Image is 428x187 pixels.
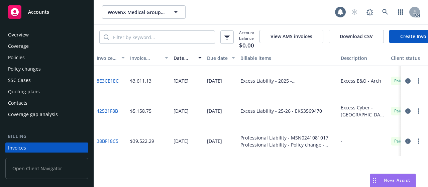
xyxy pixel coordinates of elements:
a: Coverage gap analysis [5,109,88,120]
a: Contacts [5,98,88,108]
div: Coverage gap analysis [8,109,58,120]
div: Quoting plans [8,86,40,97]
span: Account balance [239,30,254,44]
div: Professional Liability - Policy change - MSN0241081017 [240,141,335,148]
button: Invoice ID [94,50,127,66]
div: $3,611.13 [130,77,151,84]
a: Policies [5,52,88,63]
a: Invoices [5,143,88,153]
div: [DATE] [207,137,222,145]
div: [DATE] [174,107,189,114]
svg: Search [104,34,109,40]
div: Contacts [8,98,27,108]
div: Billable items [240,55,335,62]
a: Start snowing [348,5,361,19]
div: Invoice ID [97,55,117,62]
div: SSC Cases [8,75,31,86]
div: Billing [5,133,88,140]
div: Excess Liability - 2025 - C4LPX291415CYBER2024 [240,77,335,84]
a: Search [379,5,392,19]
button: Billable items [238,50,338,66]
div: [DATE] [207,107,222,114]
a: Policy changes [5,64,88,74]
button: View AMS invoices [259,30,323,43]
div: Paid [391,77,406,85]
span: Nova Assist [384,177,410,183]
div: Excess Liability - 25-26 - EKS3569470 [240,107,322,114]
div: Paid [391,107,406,115]
div: Date issued [174,55,194,62]
a: 42521F8B [97,107,118,114]
a: Quoting plans [5,86,88,97]
span: $0.00 [239,41,254,50]
a: 38BF18C5 [97,137,118,145]
div: Overview [8,29,29,40]
button: Nova Assist [370,174,416,187]
div: $5,158.75 [130,107,151,114]
span: Open Client Navigator [5,158,88,179]
div: [DATE] [174,77,189,84]
div: [DATE] [174,137,189,145]
div: Drag to move [370,174,379,187]
div: Policy changes [8,64,41,74]
div: Invoice amount [130,55,161,62]
button: WovenX Medical Group PLLC; WovenX Health Inc [102,5,186,19]
a: Report a Bug [363,5,377,19]
div: Paid [391,137,406,145]
input: Filter by keyword... [109,31,215,43]
div: $39,522.29 [130,137,154,145]
a: Overview [5,29,88,40]
div: - [341,137,342,145]
div: Excess Cyber - [GEOGRAPHIC_DATA] [341,104,386,118]
a: Accounts [5,3,88,21]
button: Invoice amount [127,50,171,66]
div: Invoices [8,143,26,153]
button: Description [338,50,388,66]
button: Download CSV [329,30,384,43]
span: Accounts [28,9,49,15]
div: Policies [8,52,25,63]
a: Switch app [394,5,407,19]
button: Due date [204,50,238,66]
div: Description [341,55,386,62]
span: WovenX Medical Group PLLC; WovenX Health Inc [108,9,166,16]
a: 8E3CE1EC [97,77,119,84]
div: Professional Liability - MSN0241081017 [240,134,335,141]
div: Due date [207,55,228,62]
button: Date issued [171,50,204,66]
a: Coverage [5,41,88,52]
div: Coverage [8,41,29,52]
div: [DATE] [207,77,222,84]
a: SSC Cases [5,75,88,86]
div: Excess E&O - Arch [341,77,381,84]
